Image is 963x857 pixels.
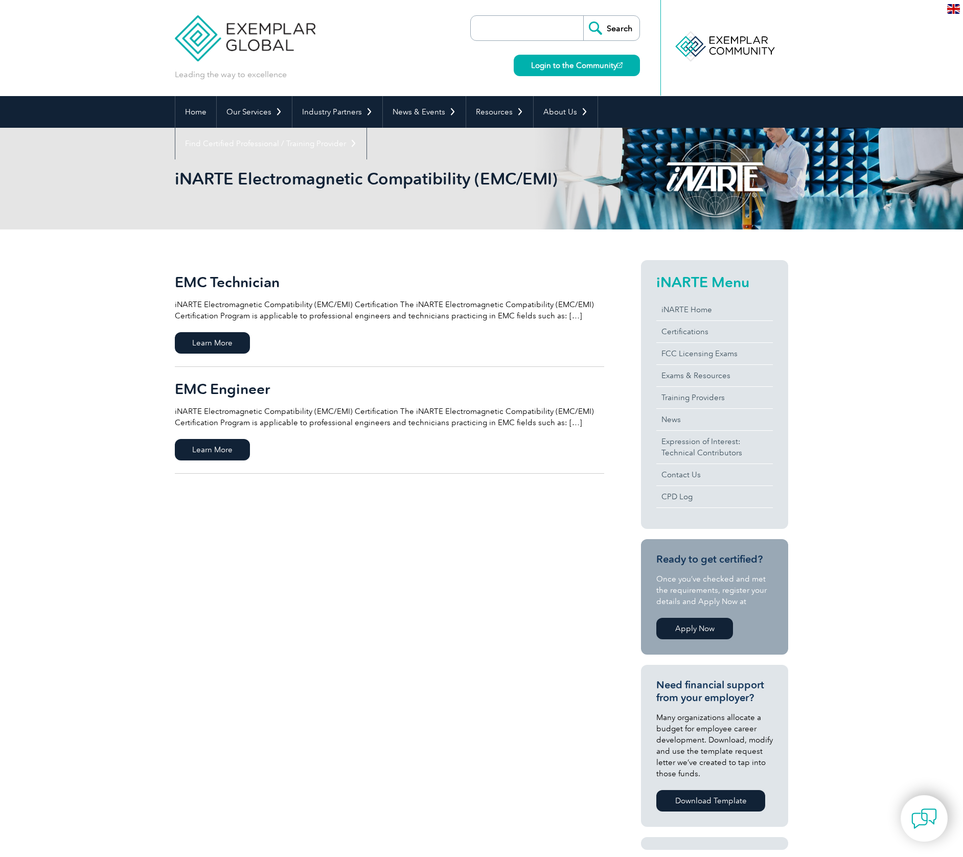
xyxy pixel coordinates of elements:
p: Leading the way to excellence [175,69,287,80]
a: Contact Us [656,464,773,485]
span: Learn More [175,439,250,460]
h3: Need financial support from your employer? [656,679,773,704]
h2: iNARTE Menu [656,274,773,290]
h2: EMC Engineer [175,381,604,397]
a: EMC Engineer iNARTE Electromagnetic Compatibility (EMC/EMI) Certification The iNARTE Electromagne... [175,367,604,474]
a: News [656,409,773,430]
p: Once you’ve checked and met the requirements, register your details and Apply Now at [656,573,773,607]
input: Search [583,16,639,40]
a: Training Providers [656,387,773,408]
h1: iNARTE Electromagnetic Compatibility (EMC/EMI) [175,169,567,189]
a: Apply Now [656,618,733,639]
p: iNARTE Electromagnetic Compatibility (EMC/EMI) Certification The iNARTE Electromagnetic Compatibi... [175,299,604,321]
a: Resources [466,96,533,128]
a: iNARTE Home [656,299,773,320]
a: Home [175,96,216,128]
a: Industry Partners [292,96,382,128]
span: Learn More [175,332,250,354]
a: News & Events [383,96,466,128]
a: Login to the Community [514,55,640,76]
h2: EMC Technician [175,274,604,290]
img: contact-chat.png [911,806,937,831]
a: Certifications [656,321,773,342]
a: EMC Technician iNARTE Electromagnetic Compatibility (EMC/EMI) Certification The iNARTE Electromag... [175,260,604,367]
p: iNARTE Electromagnetic Compatibility (EMC/EMI) Certification The iNARTE Electromagnetic Compatibi... [175,406,604,428]
img: en [947,4,960,14]
a: Expression of Interest:Technical Contributors [656,431,773,464]
img: open_square.png [617,62,623,68]
h3: Ready to get certified? [656,553,773,566]
a: FCC Licensing Exams [656,343,773,364]
a: CPD Log [656,486,773,507]
a: About Us [534,96,598,128]
a: Our Services [217,96,292,128]
a: Download Template [656,790,765,812]
p: Many organizations allocate a budget for employee career development. Download, modify and use th... [656,712,773,779]
a: Exams & Resources [656,365,773,386]
a: Find Certified Professional / Training Provider [175,128,366,159]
